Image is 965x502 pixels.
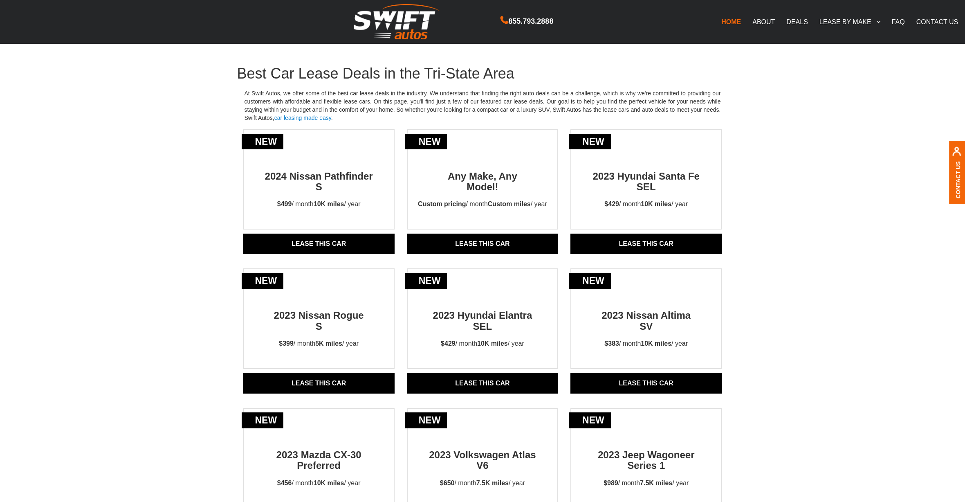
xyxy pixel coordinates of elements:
[569,273,611,289] div: new
[440,479,455,486] strong: $650
[425,156,540,193] h2: Any Make, Any Model!
[242,134,284,150] div: new
[597,332,695,356] p: / month / year
[604,340,619,347] strong: $383
[261,156,377,193] h2: 2024 Nissan Pathfinder S
[597,192,695,216] p: / month / year
[571,435,721,495] a: new2023 Jeep Wagoneer Series 1$989/ month7.5K miles/ year
[425,435,540,471] h2: 2023 Volkswagen Atlas V6
[243,234,395,254] a: Lease THIS CAR
[640,479,672,486] strong: 7.5K miles
[237,82,728,129] p: At Swift Autos, we offer some of the best car lease deals in the industry. We understand that fin...
[270,471,368,495] p: / month / year
[279,340,294,347] strong: $399
[433,471,532,495] p: / month / year
[411,192,554,216] p: / month / year
[261,295,377,332] h2: 2023 Nissan Rogue S
[488,200,531,207] strong: Custom miles
[407,373,558,394] a: Lease THIS CAR
[405,273,447,289] div: new
[814,13,886,30] a: LEASE BY MAKE
[277,200,292,207] strong: $499
[441,340,456,347] strong: $429
[244,295,394,356] a: new2023 Nissan RogueS$399/ month5K miles/ year
[570,234,722,254] a: Lease THIS CAR
[641,340,671,347] strong: 10K miles
[911,13,964,30] a: CONTACT US
[243,373,395,394] a: Lease THIS CAR
[425,295,540,332] h2: 2023 Hyundai Elantra SEL
[952,146,961,161] img: contact us, iconuser
[408,435,557,495] a: new2023 Volkswagen Atlas V6$650/ month7.5K miles/ year
[570,373,722,394] a: Lease THIS CAR
[274,115,331,121] a: car leasing made easy
[588,156,704,193] h2: 2023 Hyundai Santa Fe SEL
[237,65,728,82] h1: Best Car Lease Deals in the Tri-State Area
[242,412,284,428] div: new
[569,134,611,150] div: new
[314,200,344,207] strong: 10K miles
[354,4,440,40] img: Swift Autos
[641,200,671,207] strong: 10K miles
[747,13,781,30] a: ABOUT
[604,479,618,486] strong: $989
[477,340,508,347] strong: 10K miles
[407,234,558,254] a: Lease THIS CAR
[270,192,368,216] p: / month / year
[277,479,292,486] strong: $456
[476,479,509,486] strong: 7.5K miles
[781,13,813,30] a: DEALS
[716,13,747,30] a: HOME
[596,471,696,495] p: / month / year
[508,16,553,27] span: 855.793.2888
[433,332,532,356] p: / month / year
[315,340,342,347] strong: 5K miles
[604,200,619,207] strong: $429
[569,412,611,428] div: new
[500,18,553,25] a: 855.793.2888
[571,295,721,356] a: new2023 Nissan AltimaSV$383/ month10K miles/ year
[244,156,394,217] a: new2024 Nissan Pathfinder S$499/ month10K miles/ year
[405,134,447,150] div: new
[588,295,704,332] h2: 2023 Nissan Altima SV
[588,435,704,471] h2: 2023 Jeep Wagoneer Series 1
[242,273,284,289] div: new
[955,161,961,198] a: Contact Us
[261,435,377,471] h2: 2023 Mazda CX-30 Preferred
[244,435,394,495] a: new2023 Mazda CX-30 Preferred$456/ month10K miles/ year
[886,13,911,30] a: FAQ
[405,412,447,428] div: new
[314,479,344,486] strong: 10K miles
[408,156,557,217] a: newAny Make, AnyModel!Custom pricing/ monthCustom miles/ year
[272,332,366,356] p: / month / year
[571,156,721,217] a: new2023 Hyundai Santa Fe SEL$429/ month10K miles/ year
[408,295,557,356] a: new2023 Hyundai Elantra SEL$429/ month10K miles/ year
[418,200,466,207] strong: Custom pricing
